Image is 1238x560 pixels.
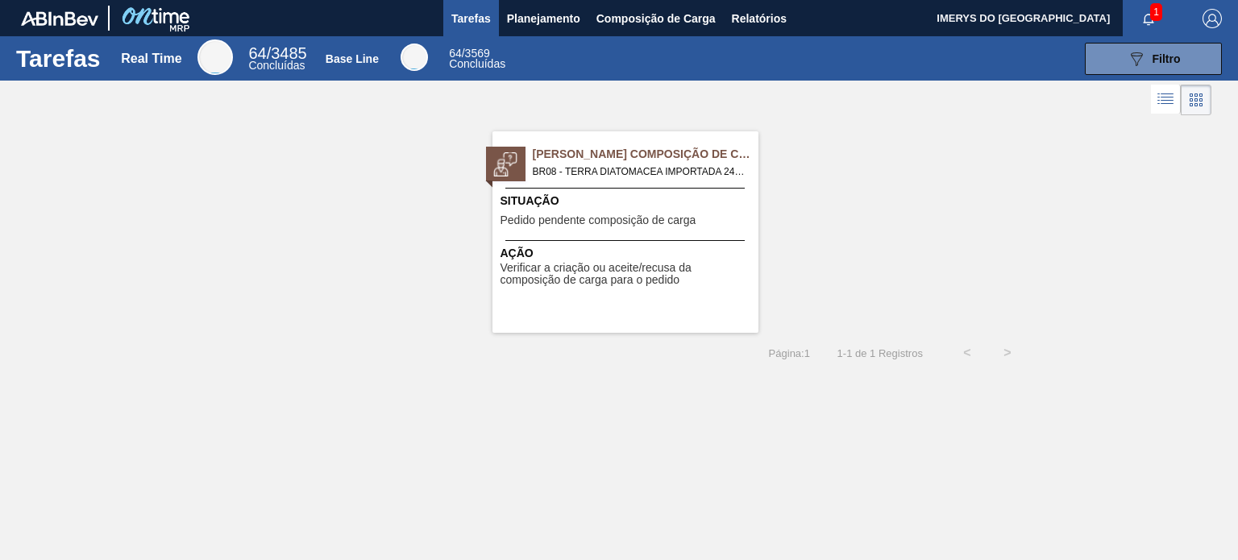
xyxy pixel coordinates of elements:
span: Pedido pendente composição de carga [501,214,696,226]
span: / 3569 [449,47,490,60]
img: Logout [1203,9,1222,28]
span: Verificar a criação ou aceite/recusa da composição de carga para o pedido [501,262,754,287]
span: Relatórios [732,9,787,28]
span: 64 [449,47,462,60]
div: Real Time [121,52,181,66]
span: Concluídas [248,59,305,72]
span: Situação [501,193,754,209]
span: 64 [248,44,266,62]
h1: Tarefas [16,49,101,68]
div: Base Line [326,52,379,65]
img: TNhmsLtSVTkK8tSr43FrP2fwEKptu5GPRR3wAAAABJRU5ErkJggg== [21,11,98,26]
div: Visão em Lista [1151,85,1181,115]
span: Ação [501,245,754,262]
span: Composição de Carga [596,9,716,28]
button: Notificações [1123,7,1174,30]
span: Pedido Aguardando Composição de Carga [533,146,758,163]
div: Base Line [449,48,505,69]
span: Página : 1 [769,347,810,359]
span: Concluídas [449,57,505,70]
span: 1 [1150,3,1162,21]
button: Filtro [1085,43,1222,75]
span: / 3485 [248,44,306,62]
button: < [947,333,987,373]
img: status [493,152,517,176]
span: 1 - 1 de 1 Registros [834,347,923,359]
span: Tarefas [451,9,491,28]
span: Filtro [1153,52,1181,65]
button: > [987,333,1028,373]
span: BR08 - TERRA DIATOMACEA IMPORTADA 24KG Pedido - 2048114 [533,163,746,180]
div: Visão em Cards [1181,85,1211,115]
div: Base Line [401,44,428,71]
div: Real Time [248,47,306,71]
span: Planejamento [507,9,580,28]
div: Real Time [197,39,233,75]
